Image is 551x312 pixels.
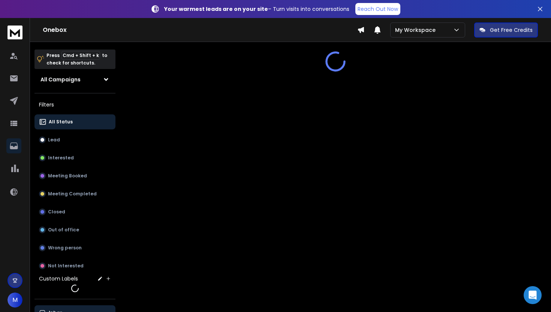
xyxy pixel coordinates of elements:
[164,5,268,13] strong: Your warmest leads are on your site
[48,173,87,179] p: Meeting Booked
[40,76,81,83] h1: All Campaigns
[34,258,115,273] button: Not Interested
[34,114,115,129] button: All Status
[34,186,115,201] button: Meeting Completed
[46,52,107,67] p: Press to check for shortcuts.
[358,5,398,13] p: Reach Out Now
[48,245,82,251] p: Wrong person
[7,292,22,307] button: M
[524,286,542,304] div: Open Intercom Messenger
[395,26,439,34] p: My Workspace
[355,3,400,15] a: Reach Out Now
[48,209,65,215] p: Closed
[39,275,78,282] h3: Custom Labels
[34,240,115,255] button: Wrong person
[34,99,115,110] h3: Filters
[474,22,538,37] button: Get Free Credits
[34,132,115,147] button: Lead
[490,26,533,34] p: Get Free Credits
[48,137,60,143] p: Lead
[48,155,74,161] p: Interested
[61,51,100,60] span: Cmd + Shift + k
[34,150,115,165] button: Interested
[7,25,22,39] img: logo
[34,222,115,237] button: Out of office
[34,204,115,219] button: Closed
[164,5,349,13] p: – Turn visits into conversations
[48,227,79,233] p: Out of office
[48,263,84,269] p: Not Interested
[34,168,115,183] button: Meeting Booked
[49,119,73,125] p: All Status
[48,191,97,197] p: Meeting Completed
[43,25,357,34] h1: Onebox
[34,72,115,87] button: All Campaigns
